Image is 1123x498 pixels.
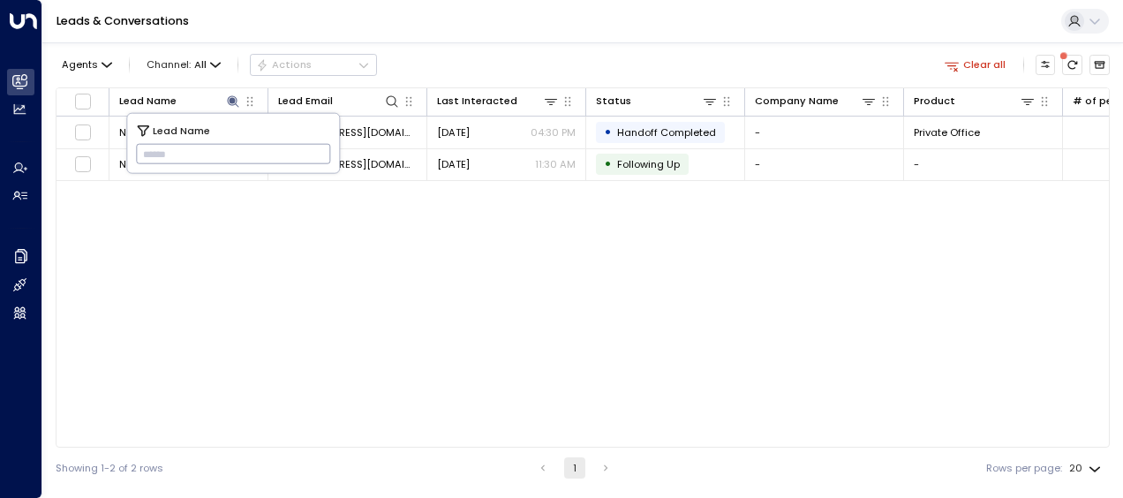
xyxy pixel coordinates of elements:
[531,125,576,140] p: 04:30 PM
[437,93,517,109] div: Last Interacted
[119,157,203,171] span: Nalika Mawkana
[596,93,718,109] div: Status
[745,149,904,180] td: -
[437,125,470,140] span: Aug 20, 2025
[278,93,333,109] div: Lead Email
[1062,55,1082,75] span: There are new threads available. Refresh the grid to view the latest updates.
[119,93,241,109] div: Lead Name
[119,93,177,109] div: Lead Name
[617,125,716,140] span: Handoff Completed
[278,157,417,171] span: naeleka@yahoo.co.uk
[596,93,631,109] div: Status
[914,125,980,140] span: Private Office
[437,93,559,109] div: Last Interacted
[278,125,417,140] span: naeleka@yahoo.co.uk
[755,93,839,109] div: Company Name
[604,120,612,144] div: •
[535,157,576,171] p: 11:30 AM
[1089,55,1110,75] button: Archived Leads
[938,55,1012,74] button: Clear all
[74,155,92,173] span: Toggle select row
[604,152,612,176] div: •
[250,54,377,75] div: Button group with a nested menu
[1069,457,1104,479] div: 20
[755,93,877,109] div: Company Name
[140,55,226,74] button: Channel:All
[153,122,210,138] span: Lead Name
[914,93,955,109] div: Product
[250,54,377,75] button: Actions
[62,60,98,70] span: Agents
[119,125,203,140] span: Nalika Mawkana
[914,93,1036,109] div: Product
[745,117,904,147] td: -
[140,55,226,74] span: Channel:
[74,93,92,110] span: Toggle select all
[278,93,400,109] div: Lead Email
[617,157,680,171] span: Following Up
[56,55,117,74] button: Agents
[194,59,207,71] span: All
[74,124,92,141] span: Toggle select row
[437,157,470,171] span: Aug 11, 2025
[1036,55,1056,75] button: Customize
[904,149,1063,180] td: -
[564,457,585,479] button: page 1
[57,13,189,28] a: Leads & Conversations
[531,457,617,479] nav: pagination navigation
[986,461,1062,476] label: Rows per page:
[256,58,312,71] div: Actions
[56,461,163,476] div: Showing 1-2 of 2 rows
